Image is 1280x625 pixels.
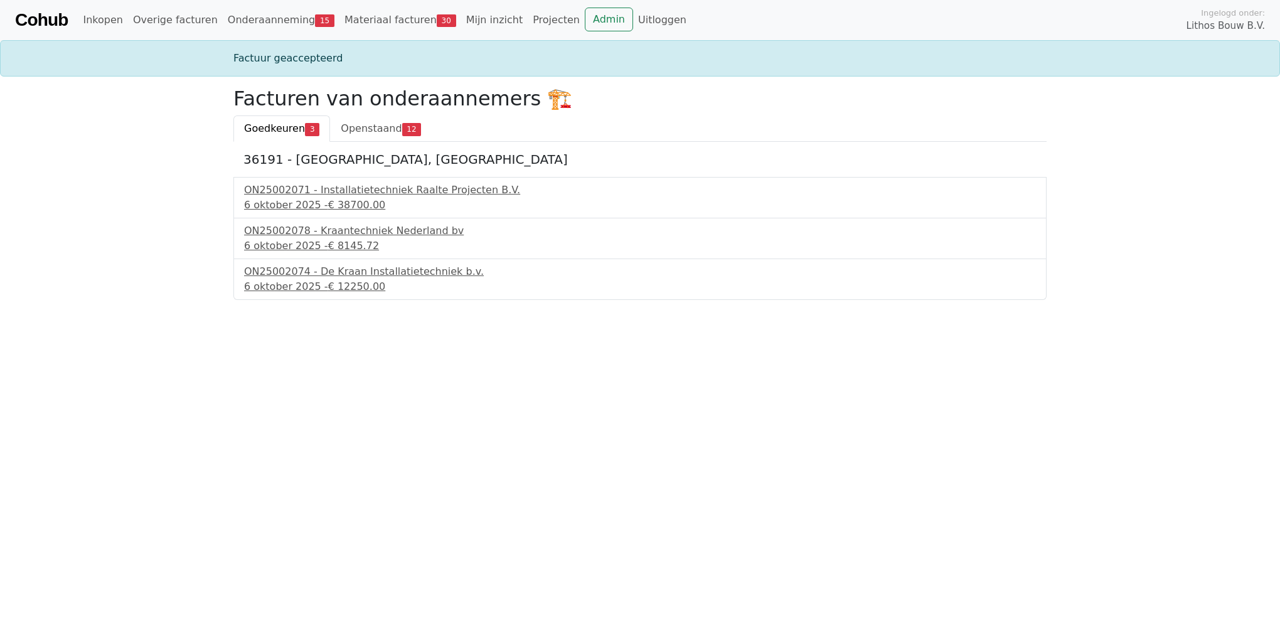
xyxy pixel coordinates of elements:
div: ON25002071 - Installatietechniek Raalte Projecten B.V. [244,183,1036,198]
a: Cohub [15,5,68,35]
a: ON25002074 - De Kraan Installatietechniek b.v.6 oktober 2025 -€ 12250.00 [244,264,1036,294]
div: Factuur geaccepteerd [226,51,1054,66]
a: Goedkeuren3 [233,115,330,142]
a: ON25002071 - Installatietechniek Raalte Projecten B.V.6 oktober 2025 -€ 38700.00 [244,183,1036,213]
span: Goedkeuren [244,122,305,134]
span: 12 [402,123,422,136]
span: € 12250.00 [328,280,386,292]
a: Inkopen [78,8,127,33]
span: Ingelogd onder: [1201,7,1265,19]
span: Lithos Bouw B.V. [1187,19,1265,33]
span: 3 [305,123,319,136]
div: 6 oktober 2025 - [244,198,1036,213]
a: Projecten [528,8,585,33]
div: 6 oktober 2025 - [244,279,1036,294]
span: € 8145.72 [328,240,379,252]
span: 15 [315,14,334,27]
h2: Facturen van onderaannemers 🏗️ [233,87,1047,110]
h5: 36191 - [GEOGRAPHIC_DATA], [GEOGRAPHIC_DATA] [243,152,1037,167]
a: Admin [585,8,633,31]
a: Materiaal facturen30 [339,8,461,33]
a: Onderaanneming15 [223,8,339,33]
a: Overige facturen [128,8,223,33]
span: Openstaand [341,122,402,134]
a: Mijn inzicht [461,8,528,33]
a: Uitloggen [633,8,691,33]
a: ON25002078 - Kraantechniek Nederland bv6 oktober 2025 -€ 8145.72 [244,223,1036,254]
div: 6 oktober 2025 - [244,238,1036,254]
a: Openstaand12 [330,115,432,142]
div: ON25002074 - De Kraan Installatietechniek b.v. [244,264,1036,279]
span: € 38700.00 [328,199,386,211]
span: 30 [437,14,456,27]
div: ON25002078 - Kraantechniek Nederland bv [244,223,1036,238]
